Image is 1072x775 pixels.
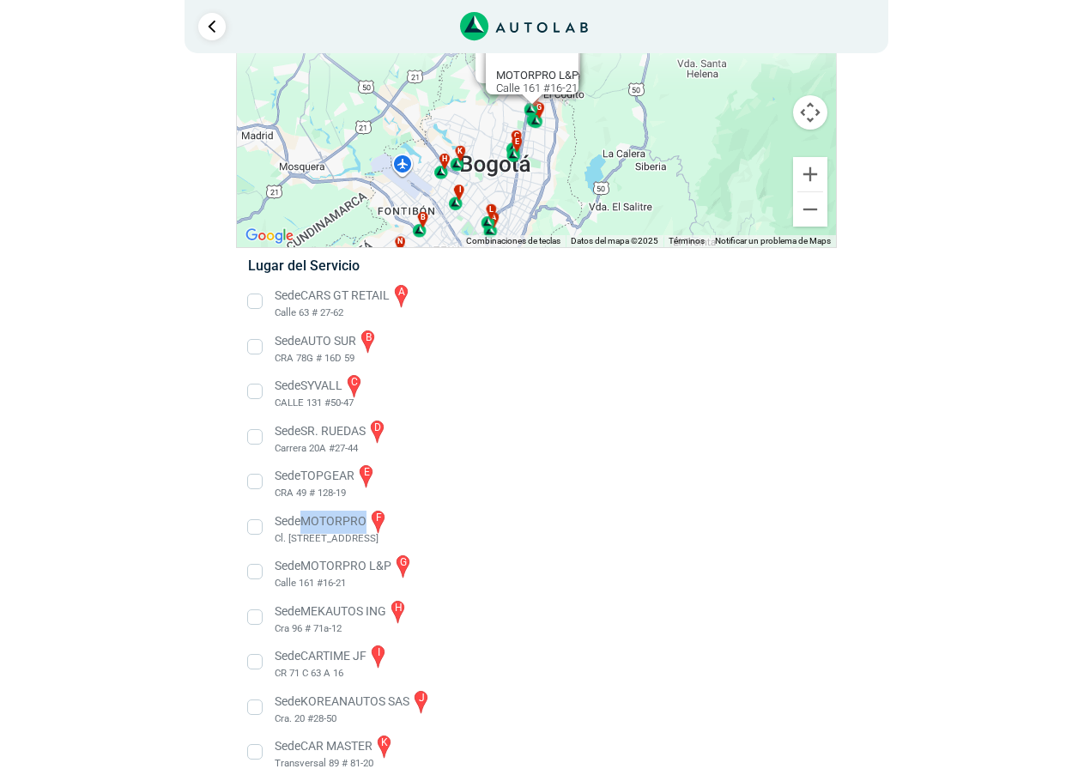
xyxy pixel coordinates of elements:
button: Ampliar [793,157,827,191]
span: c [513,130,518,142]
span: g [536,102,542,114]
button: Cerrar [541,23,582,64]
a: Ir al paso anterior [198,13,226,40]
a: Abre esta zona en Google Maps (se abre en una nueva ventana) [241,225,298,247]
span: i [458,185,461,197]
span: h [442,154,447,166]
button: Reducir [793,192,827,227]
a: Link al sitio de autolab [460,17,588,33]
div: Calle 161 #16-21 [496,69,578,94]
a: Notificar un problema de Maps [715,236,831,245]
img: Google [241,225,298,247]
div: Cr 19 B No. 166 - 89 [486,58,580,83]
span: l [489,204,494,216]
span: b [420,212,425,223]
b: MOTORPRO L&P [496,69,578,82]
span: Datos del mapa ©2025 [571,236,658,245]
span: k [457,146,463,158]
a: Términos (se abre en una nueva pestaña) [669,236,705,245]
button: Combinaciones de teclas [466,235,560,247]
span: e [515,136,519,148]
button: Controles de visualización del mapa [793,95,827,130]
h5: Lugar del Servicio [248,257,824,274]
span: n [397,236,403,248]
